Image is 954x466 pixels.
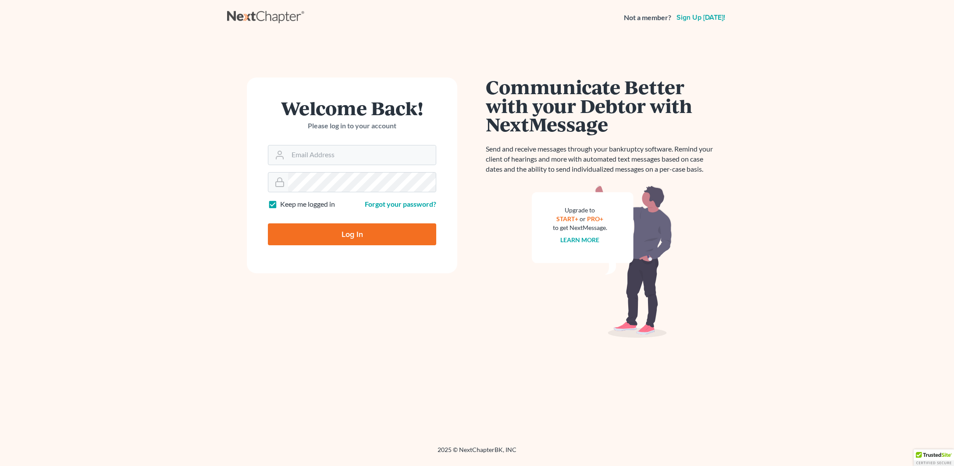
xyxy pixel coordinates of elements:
[280,199,335,209] label: Keep me logged in
[288,145,436,165] input: Email Address
[268,99,436,117] h1: Welcome Back!
[553,223,607,232] div: to get NextMessage.
[561,236,600,244] a: Learn more
[624,13,671,23] strong: Not a member?
[365,200,436,208] a: Forgot your password?
[587,215,604,222] a: PRO+
[580,215,586,222] span: or
[532,185,672,338] img: nextmessage_bg-59042aed3d76b12b5cd301f8e5b87938c9018125f34e5fa2b7a6b67550977c72.svg
[486,144,718,174] p: Send and receive messages through your bankruptcy software. Remind your client of hearings and mo...
[675,14,727,21] a: Sign up [DATE]!
[268,223,436,245] input: Log In
[268,121,436,131] p: Please log in to your account
[553,206,607,215] div: Upgrade to
[486,78,718,134] h1: Communicate Better with your Debtor with NextMessage
[557,215,579,222] a: START+
[227,445,727,461] div: 2025 © NextChapterBK, INC
[914,449,954,466] div: TrustedSite Certified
